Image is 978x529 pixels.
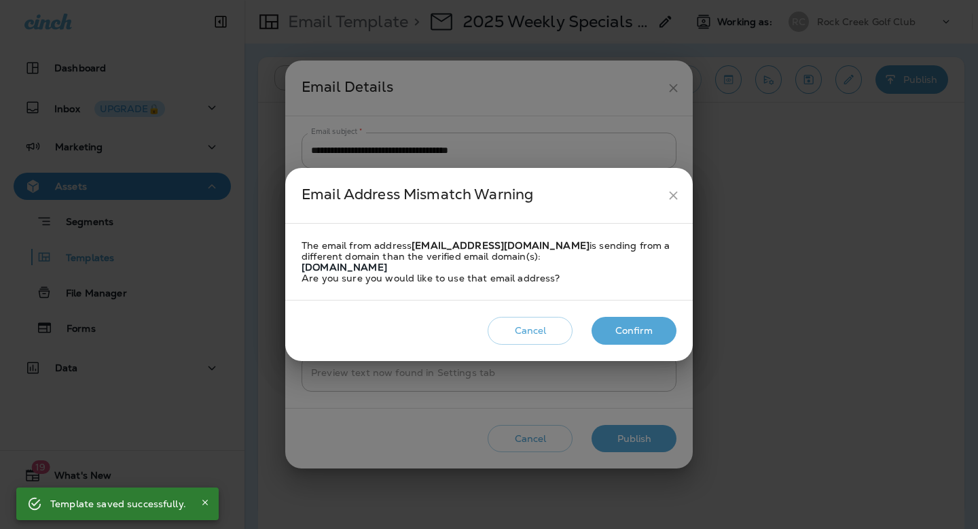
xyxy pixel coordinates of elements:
strong: [DOMAIN_NAME] [302,261,387,273]
div: The email from address is sending from a different domain than the verified email domain(s): Are ... [302,240,676,284]
div: Email Address Mismatch Warning [302,183,661,208]
button: Close [197,494,213,511]
button: Cancel [488,317,573,345]
strong: [EMAIL_ADDRESS][DOMAIN_NAME] [412,239,590,252]
button: close [661,183,686,208]
div: Template saved successfully. [50,492,186,516]
button: Confirm [592,317,676,345]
